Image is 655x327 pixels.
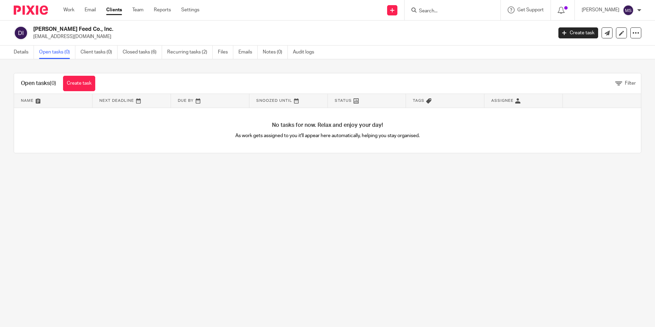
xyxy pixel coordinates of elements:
[132,7,144,13] a: Team
[256,99,292,102] span: Snoozed Until
[50,81,56,86] span: (0)
[106,7,122,13] a: Clients
[123,46,162,59] a: Closed tasks (6)
[63,76,95,91] a: Create task
[418,8,480,14] input: Search
[33,33,548,40] p: [EMAIL_ADDRESS][DOMAIN_NAME]
[14,122,641,129] h4: No tasks for now. Relax and enjoy your day!
[14,46,34,59] a: Details
[85,7,96,13] a: Email
[218,46,233,59] a: Files
[63,7,74,13] a: Work
[81,46,118,59] a: Client tasks (0)
[21,80,56,87] h1: Open tasks
[14,5,48,15] img: Pixie
[623,5,634,16] img: svg%3E
[582,7,619,13] p: [PERSON_NAME]
[625,81,636,86] span: Filter
[39,46,75,59] a: Open tasks (0)
[263,46,288,59] a: Notes (0)
[335,99,352,102] span: Status
[167,46,213,59] a: Recurring tasks (2)
[154,7,171,13] a: Reports
[238,46,258,59] a: Emails
[517,8,544,12] span: Get Support
[171,132,484,139] p: As work gets assigned to you it'll appear here automatically, helping you stay organised.
[14,26,28,40] img: svg%3E
[181,7,199,13] a: Settings
[293,46,319,59] a: Audit logs
[558,27,598,38] a: Create task
[33,26,445,33] h2: [PERSON_NAME] Feed Co., Inc.
[413,99,424,102] span: Tags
